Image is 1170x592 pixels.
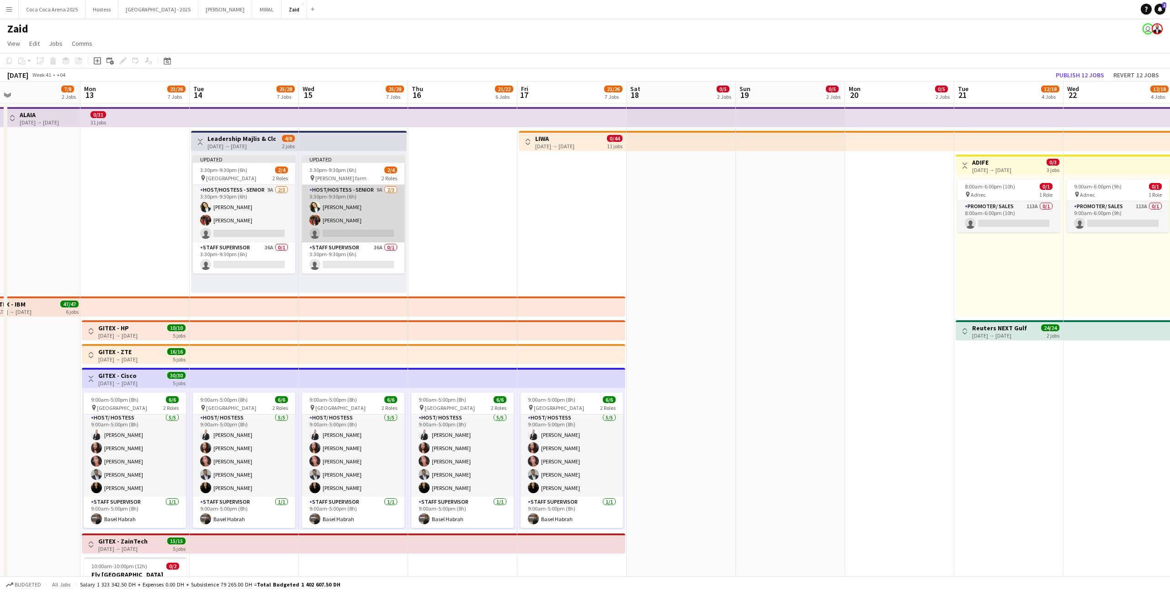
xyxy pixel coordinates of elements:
[309,167,356,173] span: 3:30pm-9:30pm (6h)
[972,324,1027,332] h3: Reuters NEXT Gulf
[275,396,288,403] span: 6/6
[200,167,247,173] span: 3:30pm-9:30pm (6h)
[277,93,294,100] div: 7 Jobs
[521,393,623,528] div: 9:00am-5:00pm (8h)6/6 [GEOGRAPHIC_DATA]2 RolesHost/ Hostess5/59:00am-5:00pm (8h)[PERSON_NAME][PER...
[167,372,186,379] span: 30/30
[302,156,404,163] div: Updated
[60,301,79,307] span: 47/47
[1149,183,1162,190] span: 0/1
[972,158,1011,167] h3: ADIFE
[98,356,138,363] div: [DATE] → [DATE]
[282,0,307,18] button: Zaid
[49,39,63,48] span: Jobs
[826,93,840,100] div: 2 Jobs
[90,111,106,118] span: 0/31
[98,537,148,545] h3: GITEX - ZainTech
[1151,93,1168,100] div: 4 Jobs
[91,563,147,570] span: 10:00am-10:00pm (12h)
[1143,23,1154,34] app-user-avatar: Kate Oliveros
[98,545,148,552] div: [DATE] → [DATE]
[200,396,248,403] span: 9:00am-5:00pm (8h)
[1067,179,1169,232] app-job-card: 9:00am-6:00pm (9h)0/1 Adnec1 RolePromoter/ Sales113A0/19:00am-6:00pm (9h)
[98,332,138,339] div: [DATE] → [DATE]
[1074,183,1122,190] span: 9:00am-6:00pm (9h)
[535,135,574,143] h3: LIWA
[1149,191,1162,198] span: 1 Role
[491,404,506,411] span: 2 Roles
[495,93,513,100] div: 6 Jobs
[738,90,750,100] span: 19
[847,90,861,100] span: 20
[20,119,59,126] div: [DATE] → [DATE]
[1067,85,1079,93] span: Wed
[1152,23,1163,34] app-user-avatar: Zaid Rahmoun
[965,183,1015,190] span: 8:00am-6:00pm (10h)
[1041,86,1059,92] span: 12/18
[302,497,404,528] app-card-role: Staff Supervisor1/19:00am-5:00pm (8h)Basel Habrah
[193,393,295,528] div: 9:00am-5:00pm (8h)6/6 [GEOGRAPHIC_DATA]2 RolesHost/ Hostess5/59:00am-5:00pm (8h)[PERSON_NAME][PER...
[957,179,1060,232] app-job-card: 8:00am-6:00pm (10h)0/1 Adnec1 RolePromoter/ Sales113A0/18:00am-6:00pm (10h)
[173,379,186,387] div: 5 jobs
[958,85,968,93] span: Tue
[302,156,404,274] app-job-card: Updated3:30pm-9:30pm (6h)2/4 [PERSON_NAME] farm2 RolesHost/Hostess - Senior9A2/33:30pm-9:30pm (6h...
[207,143,276,150] div: [DATE] → [DATE]
[167,538,186,544] span: 15/15
[193,185,295,242] app-card-role: Host/Hostess - Senior9A2/33:30pm-9:30pm (6h)[PERSON_NAME][PERSON_NAME]
[257,581,340,588] span: Total Budgeted 1 402 607.50 DH
[167,324,186,331] span: 10/10
[272,175,288,182] span: 2 Roles
[607,142,622,150] div: 11 jobs
[19,0,85,18] button: Coca Coca Arena 2025
[26,38,43,49] a: Edit
[384,396,397,403] span: 6/6
[971,191,986,198] span: Adnec
[425,404,475,411] span: [GEOGRAPHIC_DATA]
[521,497,623,528] app-card-role: Staff Supervisor1/19:00am-5:00pm (8h)Basel Habrah
[193,413,295,497] app-card-role: Host/ Hostess5/59:00am-5:00pm (8h)[PERSON_NAME][PERSON_NAME][PERSON_NAME][PERSON_NAME][PERSON_NAME]
[739,85,750,93] span: Sun
[629,90,640,100] span: 18
[163,404,179,411] span: 2 Roles
[193,156,295,163] div: Updated
[607,135,622,142] span: 0/44
[411,413,514,497] app-card-role: Host/ Hostess5/59:00am-5:00pm (8h)[PERSON_NAME][PERSON_NAME][PERSON_NAME][PERSON_NAME][PERSON_NAME]
[62,93,76,100] div: 2 Jobs
[604,86,622,92] span: 21/26
[91,396,138,403] span: 9:00am-5:00pm (8h)
[84,393,186,528] app-job-card: 9:00am-5:00pm (8h)6/6 [GEOGRAPHIC_DATA]2 RolesHost/ Hostess5/59:00am-5:00pm (8h)[PERSON_NAME][PER...
[68,38,96,49] a: Comms
[717,86,729,92] span: 0/5
[173,544,186,552] div: 5 jobs
[600,404,616,411] span: 2 Roles
[315,404,366,411] span: [GEOGRAPHIC_DATA]
[1110,69,1163,81] button: Revert 12 jobs
[302,185,404,242] app-card-role: Host/Hostess - Senior9A2/33:30pm-9:30pm (6h)[PERSON_NAME][PERSON_NAME]
[206,404,256,411] span: [GEOGRAPHIC_DATA]
[252,0,282,18] button: MIRAL
[72,39,92,48] span: Comms
[936,93,950,100] div: 2 Jobs
[66,307,79,315] div: 6 jobs
[1052,69,1108,81] button: Publish 12 jobs
[83,90,96,100] span: 13
[302,242,404,274] app-card-role: Staff Supervisor36A0/13:30pm-9:30pm (6h)
[849,85,861,93] span: Mon
[84,413,186,497] app-card-role: Host/ Hostess5/59:00am-5:00pm (8h)[PERSON_NAME][PERSON_NAME][PERSON_NAME][PERSON_NAME][PERSON_NAME]
[61,86,74,92] span: 7/8
[166,563,179,570] span: 0/2
[193,156,295,274] div: Updated3:30pm-9:30pm (6h)2/4 [GEOGRAPHIC_DATA]2 RolesHost/Hostess - Senior9A2/33:30pm-9:30pm (6h)...
[302,413,404,497] app-card-role: Host/ Hostess5/59:00am-5:00pm (8h)[PERSON_NAME][PERSON_NAME][PERSON_NAME][PERSON_NAME][PERSON_NAME]
[411,393,514,528] app-job-card: 9:00am-5:00pm (8h)6/6 [GEOGRAPHIC_DATA]2 RolesHost/ Hostess5/59:00am-5:00pm (8h)[PERSON_NAME][PER...
[97,404,147,411] span: [GEOGRAPHIC_DATA]
[5,580,43,590] button: Budgeted
[302,393,404,528] app-job-card: 9:00am-5:00pm (8h)6/6 [GEOGRAPHIC_DATA]2 RolesHost/ Hostess5/59:00am-5:00pm (8h)[PERSON_NAME][PER...
[972,332,1027,339] div: [DATE] → [DATE]
[29,39,40,48] span: Edit
[935,86,948,92] span: 0/5
[603,396,616,403] span: 6/6
[957,201,1060,232] app-card-role: Promoter/ Sales113A0/18:00am-6:00pm (10h)
[118,0,198,18] button: [GEOGRAPHIC_DATA] - 2025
